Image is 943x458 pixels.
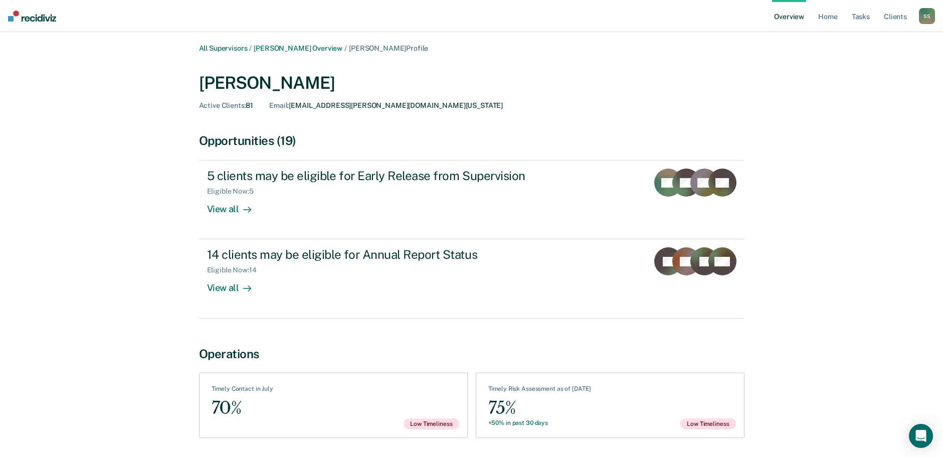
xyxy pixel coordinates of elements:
[488,385,592,396] div: Timely Risk Assessment as of [DATE]
[199,133,744,148] div: Opportunities (19)
[199,347,744,361] div: Operations
[199,101,246,109] span: Active Clients :
[207,274,263,294] div: View all
[212,397,273,419] div: 70%
[254,44,342,52] a: [PERSON_NAME] Overview
[199,239,744,318] a: 14 clients may be eligible for Annual Report StatusEligible Now:14View all
[269,101,289,109] span: Email :
[680,418,735,429] span: Low Timeliness
[909,424,933,448] div: Open Intercom Messenger
[488,419,592,426] div: +50% in past 30 days
[207,266,265,274] div: Eligible Now : 14
[199,160,744,239] a: 5 clients may be eligible for Early Release from SupervisionEligible Now:5View all
[207,169,559,183] div: 5 clients may be eligible for Early Release from Supervision
[269,101,503,110] div: [EMAIL_ADDRESS][PERSON_NAME][DOMAIN_NAME][US_STATE]
[199,101,254,110] div: 81
[919,8,935,24] div: S S
[207,247,559,262] div: 14 clients may be eligible for Annual Report Status
[919,8,935,24] button: SS
[488,397,592,419] div: 75%
[349,44,428,52] span: [PERSON_NAME] Profile
[199,44,248,52] a: All Supervisors
[207,196,263,215] div: View all
[342,44,349,52] span: /
[404,418,459,429] span: Low Timeliness
[207,187,262,196] div: Eligible Now : 5
[247,44,254,52] span: /
[212,385,273,396] div: Timely Contact in July
[199,73,744,93] div: [PERSON_NAME]
[8,11,56,22] img: Recidiviz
